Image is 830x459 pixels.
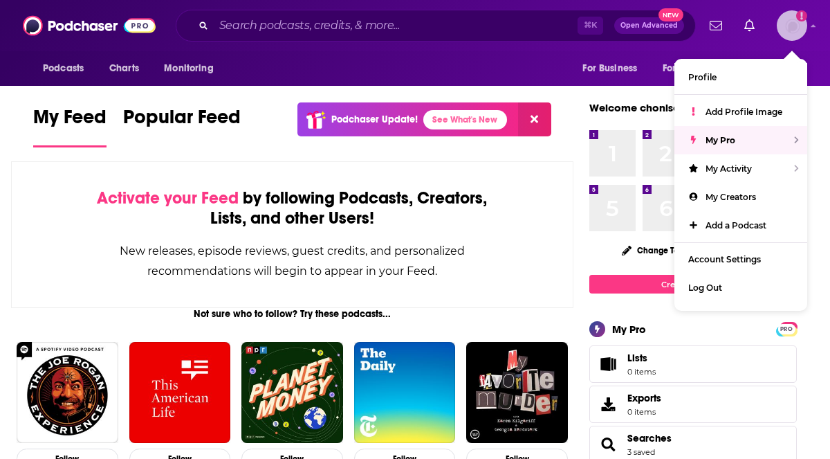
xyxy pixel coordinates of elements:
a: Account Settings [674,245,807,273]
img: The Daily [354,342,456,444]
img: Planet Money [241,342,343,444]
a: Profile [674,63,807,91]
button: Show profile menu [777,10,807,41]
div: Search podcasts, credits, & more... [176,10,696,42]
a: Charts [100,55,147,82]
a: My Feed [33,105,107,147]
span: Logged in as chonisebass [777,10,807,41]
div: Not sure who to follow? Try these podcasts... [11,308,573,320]
span: 0 items [627,407,661,417]
a: Lists [589,345,797,383]
span: Lists [627,352,656,364]
span: For Business [582,59,637,78]
span: Log Out [688,282,722,293]
button: Change Top 8 [614,242,699,259]
a: Popular Feed [123,105,241,147]
span: ⌘ K [578,17,603,35]
span: Popular Feed [123,105,241,137]
span: New [658,8,683,21]
span: Account Settings [688,254,761,264]
img: User Profile [777,10,807,41]
a: Add a Podcast [674,211,807,240]
a: Searches [594,435,622,454]
div: by following Podcasts, Creators, Lists, and other Users! [81,188,504,228]
a: See What's New [423,110,507,129]
button: open menu [573,55,654,82]
p: Podchaser Update! [331,114,418,125]
input: Search podcasts, credits, & more... [214,15,578,37]
img: This American Life [129,342,231,444]
a: Welcome chonisebass! [589,101,706,114]
span: 0 items [627,367,656,377]
img: Podchaser - Follow, Share and Rate Podcasts [23,12,156,39]
span: PRO [778,324,795,334]
span: My Feed [33,105,107,137]
span: Profile [688,72,717,82]
ul: Show profile menu [674,59,807,311]
span: Exports [594,395,622,414]
span: My Pro [705,135,735,145]
button: open menu [746,55,797,82]
div: My Pro [612,323,646,336]
span: Add Profile Image [705,107,782,117]
svg: Add a profile image [796,10,807,21]
span: Charts [109,59,139,78]
a: Add Profile Image [674,98,807,126]
span: Lists [594,354,622,374]
div: New releases, episode reviews, guest credits, and personalized recommendations will begin to appe... [81,241,504,281]
img: My Favorite Murder with Karen Kilgariff and Georgia Hardstark [466,342,568,444]
span: My Activity [705,163,752,174]
a: My Creators [674,183,807,211]
span: Lists [627,352,647,364]
span: My Creators [705,192,756,202]
span: Add a Podcast [705,220,766,231]
span: Podcasts [43,59,84,78]
span: Monitoring [164,59,213,78]
button: open menu [654,55,749,82]
button: open menu [154,55,231,82]
span: Open Advanced [620,22,678,29]
button: Open AdvancedNew [614,17,684,34]
a: Show notifications dropdown [704,14,728,37]
a: Searches [627,432,672,444]
a: PRO [778,323,795,334]
a: 3 saved [627,447,655,457]
a: Exports [589,386,797,423]
span: Exports [627,392,661,404]
a: Create My Top 8 [589,275,797,294]
span: Activate your Feed [97,188,239,208]
span: For Podcasters [663,59,729,78]
img: The Joe Rogan Experience [17,342,118,444]
button: open menu [33,55,102,82]
a: Show notifications dropdown [739,14,760,37]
